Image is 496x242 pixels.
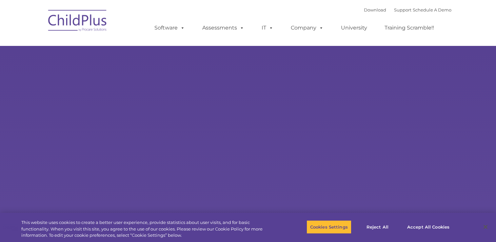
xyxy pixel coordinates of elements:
a: Download [364,7,386,12]
button: Accept All Cookies [404,220,453,234]
font: | [364,7,451,12]
a: Company [284,21,330,34]
a: University [334,21,374,34]
a: IT [255,21,280,34]
div: This website uses cookies to create a better user experience, provide statistics about user visit... [21,219,273,239]
a: Schedule A Demo [413,7,451,12]
button: Reject All [357,220,398,234]
a: Support [394,7,411,12]
a: Training Scramble!! [378,21,441,34]
button: Close [478,220,493,234]
button: Cookies Settings [307,220,351,234]
a: Software [148,21,191,34]
a: Assessments [196,21,251,34]
img: ChildPlus by Procare Solutions [45,5,110,38]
